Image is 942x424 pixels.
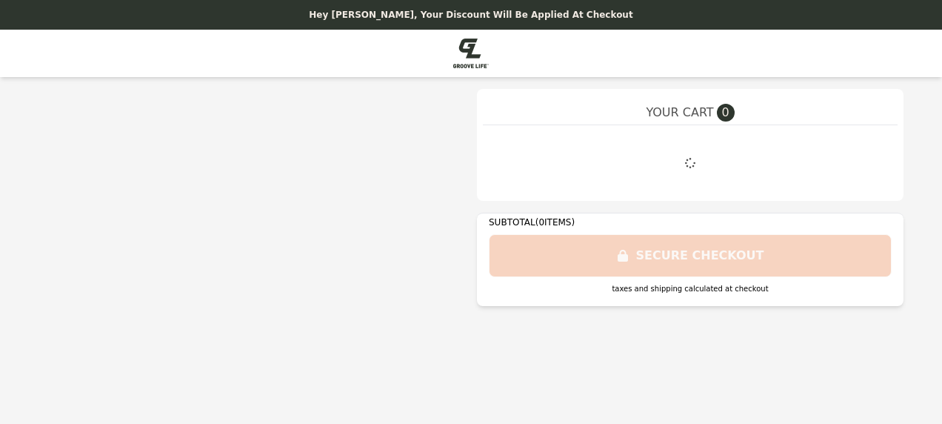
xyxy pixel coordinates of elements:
[646,104,713,122] span: YOUR CART
[453,39,489,68] img: Brand Logo
[717,104,735,122] span: 0
[9,9,933,21] p: Hey [PERSON_NAME], your discount will be applied at checkout
[489,217,535,228] span: SUBTOTAL
[535,217,575,228] span: ( 0 ITEMS)
[489,283,892,294] div: taxes and shipping calculated at checkout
